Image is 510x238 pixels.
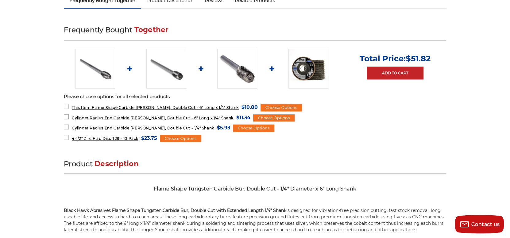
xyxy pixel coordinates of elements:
[64,25,132,34] span: Frequently Bought
[64,207,446,233] p: is designed for vibration-free precision cutting, fast stock removal, long useable life, and acce...
[72,126,214,130] span: Cylinder Radius End Carbide [PERSON_NAME], Double Cut - 1/4" Shank
[241,103,258,111] span: $10.80
[72,136,138,141] span: 4-1/2" Zirc Flap Disc T29 - 10 Pack
[367,67,423,79] a: Add to Cart
[154,186,356,192] span: Flame Shape Tungsten Carbide Bur, Double Cut - 1/4" Diameter x 6" Long Shank
[134,25,169,34] span: Together
[217,124,230,132] span: $5.93
[141,134,157,142] span: $23.75
[455,215,504,233] button: Contact us
[95,159,139,168] span: Description
[64,159,93,168] span: Product
[236,113,250,122] span: $11.34
[406,54,431,63] span: $51.82
[261,104,302,111] div: Choose Options
[72,105,92,110] strong: This Item:
[233,125,274,132] div: Choose Options
[72,116,234,120] span: Cylinder Radius End Carbide [PERSON_NAME], Double Cut - 6" Long x 1/4" Shank
[360,54,431,63] p: Total Price:
[64,93,446,100] p: Please choose options for all selected products
[160,135,201,142] div: Choose Options
[64,208,286,213] strong: Black Hawk Abrasives Flame Shape Tungsten Carbide Bur, Double Cut with Extended Length 1/4" Shank
[72,105,239,110] span: Flame Shape Carbide [PERSON_NAME], Double Cut - 6" Long x 1/4" Shank
[471,221,500,227] span: Contact us
[253,114,295,122] div: Choose Options
[75,49,115,89] img: CBSH-5DL Long reach double cut carbide rotary burr, flame shape 1/4 inch shank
